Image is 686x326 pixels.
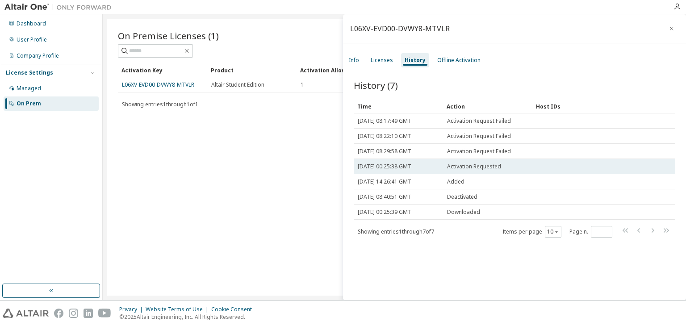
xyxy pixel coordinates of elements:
img: facebook.svg [54,309,63,318]
img: instagram.svg [69,309,78,318]
div: Time [357,99,439,113]
span: Showing entries 1 through 1 of 1 [122,100,198,108]
div: User Profile [17,36,47,43]
div: History [405,57,426,64]
img: Altair One [4,3,116,12]
div: Privacy [119,306,146,313]
span: Activation Request Failed [447,133,511,140]
div: Activation Allowed [300,63,382,77]
div: Host IDs [536,99,646,113]
span: History (7) [354,79,398,92]
div: Managed [17,85,41,92]
span: [DATE] 14:26:41 GMT [358,178,411,185]
button: 10 [547,228,559,235]
span: [DATE] 00:25:38 GMT [358,163,411,170]
span: Downloaded [447,209,480,216]
p: © 2025 Altair Engineering, Inc. All Rights Reserved. [119,313,257,321]
span: [DATE] 08:22:10 GMT [358,133,411,140]
img: altair_logo.svg [3,309,49,318]
div: Activation Key [121,63,204,77]
span: On Premise Licenses (1) [118,29,219,42]
img: youtube.svg [98,309,111,318]
img: linkedin.svg [84,309,93,318]
div: License Settings [6,69,53,76]
span: [DATE] 08:29:58 GMT [358,148,411,155]
div: Dashboard [17,20,46,27]
a: L06XV-EVD00-DVWY8-MTVLR [122,81,194,88]
span: [DATE] 08:17:49 GMT [358,117,411,125]
div: Licenses [371,57,393,64]
div: L06XV-EVD00-DVWY8-MTVLR [350,25,450,32]
div: Info [349,57,359,64]
div: On Prem [17,100,41,107]
div: Action [447,99,529,113]
span: Page n. [569,226,612,238]
span: Altair Student Edition [211,81,264,88]
span: Items per page [502,226,561,238]
span: [DATE] 08:40:51 GMT [358,193,411,201]
span: Deactivated [447,193,477,201]
span: Activation Request Failed [447,148,511,155]
span: Activation Requested [447,163,501,170]
span: Activation Request Failed [447,117,511,125]
div: Website Terms of Use [146,306,211,313]
div: Cookie Consent [211,306,257,313]
span: 1 [301,81,304,88]
span: Added [447,178,464,185]
div: Product [211,63,293,77]
span: Showing entries 1 through 7 of 7 [358,228,434,235]
div: Company Profile [17,52,59,59]
span: [DATE] 00:25:39 GMT [358,209,411,216]
div: Offline Activation [437,57,481,64]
